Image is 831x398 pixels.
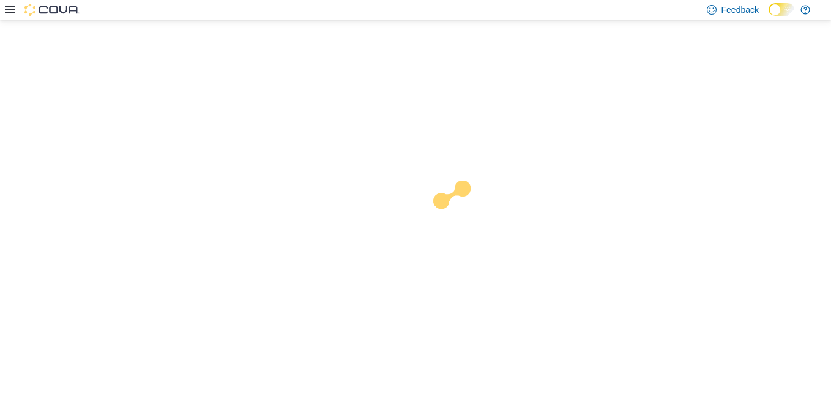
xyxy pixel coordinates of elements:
[416,171,507,263] img: cova-loader
[769,3,794,16] input: Dark Mode
[721,4,759,16] span: Feedback
[24,4,80,16] img: Cova
[769,16,769,17] span: Dark Mode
